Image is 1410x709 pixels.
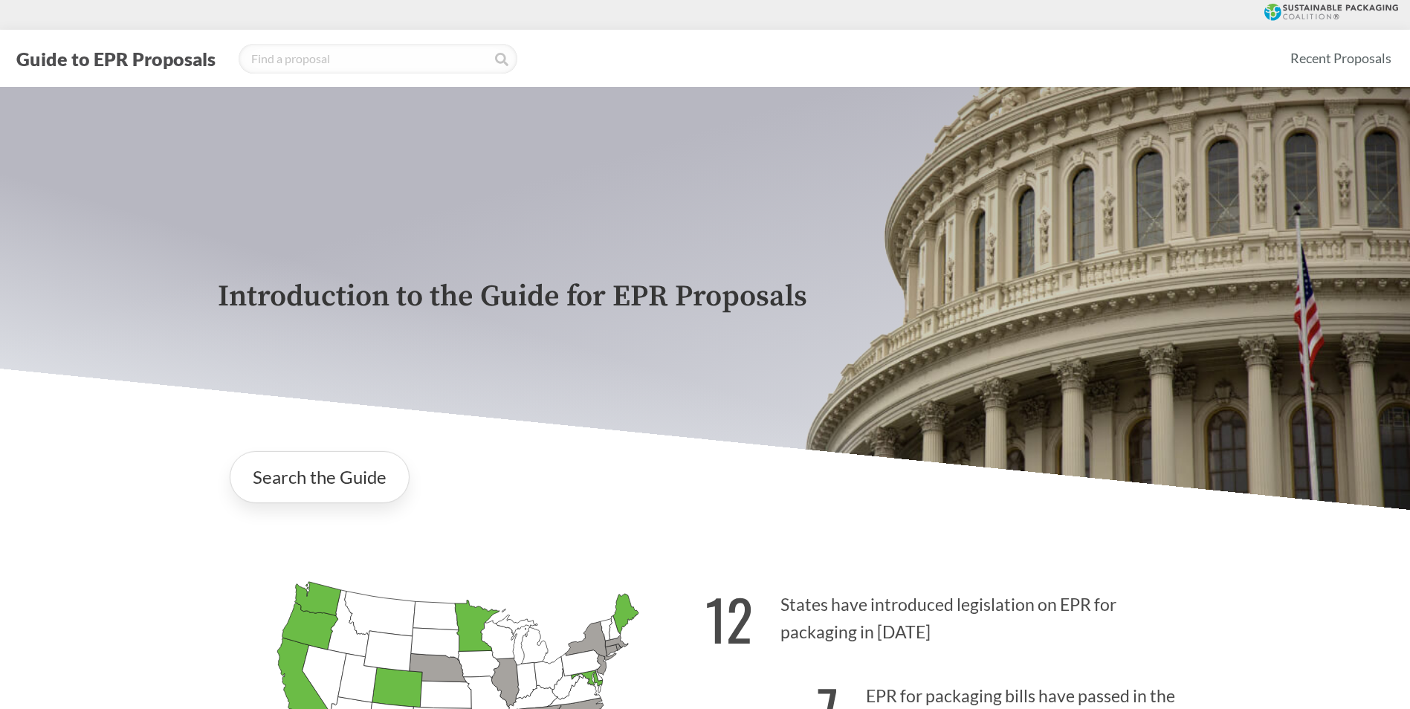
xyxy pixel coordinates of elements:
[12,47,220,71] button: Guide to EPR Proposals
[705,577,753,660] strong: 12
[705,569,1193,660] p: States have introduced legislation on EPR for packaging in [DATE]
[239,44,517,74] input: Find a proposal
[1284,42,1398,75] a: Recent Proposals
[218,280,1193,314] p: Introduction to the Guide for EPR Proposals
[230,451,410,503] a: Search the Guide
